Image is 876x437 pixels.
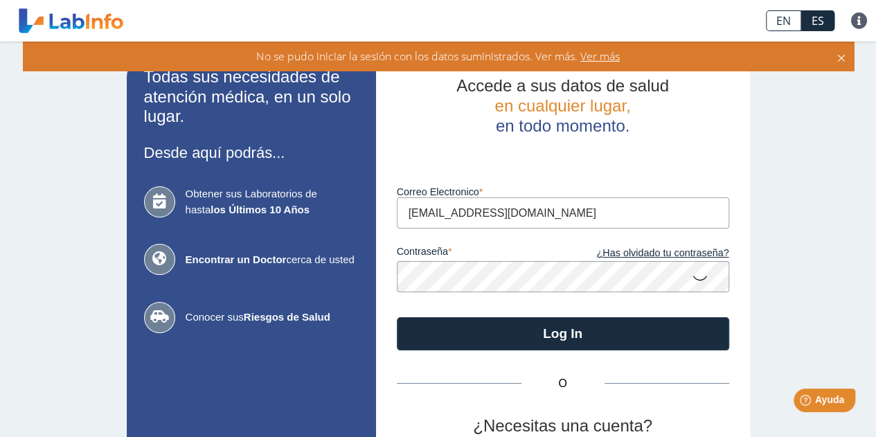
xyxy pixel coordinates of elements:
[521,375,605,392] span: O
[397,416,729,436] h2: ¿Necesitas una cuenta?
[186,186,359,217] span: Obtener sus Laboratorios de hasta
[186,310,359,325] span: Conocer sus
[256,48,578,64] span: No se pudo iniciar la sesión con los datos suministrados. Ver más.
[766,10,801,31] a: EN
[563,246,729,261] a: ¿Has olvidado tu contraseña?
[144,67,359,127] h2: Todas sus necesidades de atención médica, en un solo lugar.
[456,76,669,95] span: Accede a sus datos de salud
[211,204,310,215] b: los Últimos 10 Años
[186,252,359,268] span: cerca de usted
[496,116,629,135] span: en todo momento.
[801,10,834,31] a: ES
[753,383,861,422] iframe: Help widget launcher
[397,246,563,261] label: contraseña
[244,311,330,323] b: Riesgos de Salud
[186,253,287,265] b: Encontrar un Doctor
[494,96,630,115] span: en cualquier lugar,
[397,186,729,197] label: Correo Electronico
[397,317,729,350] button: Log In
[578,48,620,64] span: Ver más
[144,144,359,161] h3: Desde aquí podrás...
